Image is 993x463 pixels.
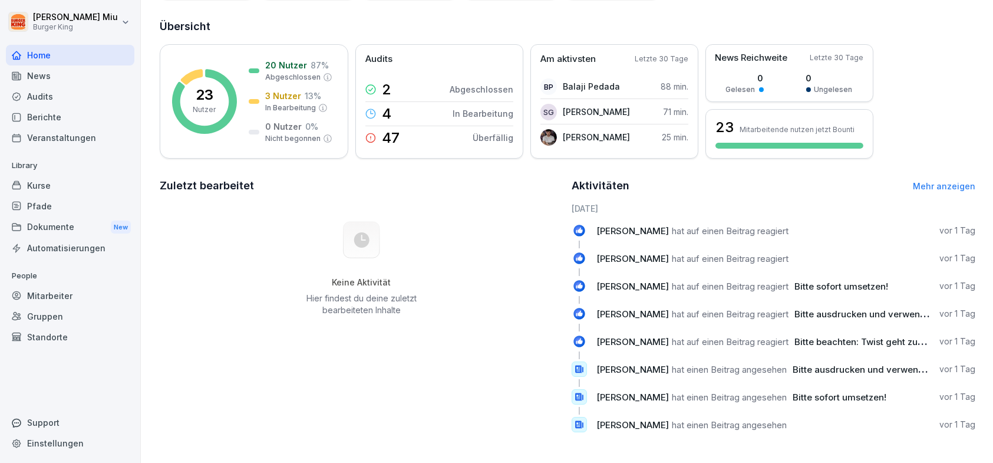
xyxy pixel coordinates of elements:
div: Support [6,412,134,433]
a: Standorte [6,327,134,347]
span: Bitte sofort umsetzen! [793,392,886,403]
p: 88 min. [661,80,688,93]
a: Berichte [6,107,134,127]
p: vor 1 Tag [939,336,975,347]
span: hat einen Beitrag angesehen [672,392,787,403]
div: SG [540,104,557,120]
span: hat auf einen Beitrag reagiert [672,225,789,237]
a: Mitarbeiter [6,285,134,306]
p: 4 [382,107,391,121]
p: 0 % [305,120,318,133]
p: Nicht begonnen [265,133,321,144]
p: vor 1 Tag [939,225,975,237]
span: hat auf einen Beitrag reagiert [672,308,789,320]
p: Library [6,156,134,175]
p: Überfällig [473,132,513,144]
p: Letzte 30 Tage [810,52,863,63]
a: Kurse [6,175,134,196]
p: [PERSON_NAME] Miu [33,12,118,22]
a: Veranstaltungen [6,127,134,148]
p: [PERSON_NAME] [563,131,630,143]
h6: [DATE] [572,202,975,215]
a: Gruppen [6,306,134,327]
p: vor 1 Tag [939,252,975,264]
p: Hier findest du deine zuletzt bearbeiteten Inhalte [302,293,421,316]
p: Gelesen [726,84,756,95]
div: BP [540,78,557,95]
div: Dokumente [6,216,134,238]
p: In Bearbeitung [453,107,513,120]
p: 20 Nutzer [265,59,307,71]
p: Ungelesen [814,84,853,95]
span: Bitte sofort umsetzen! [794,281,888,292]
span: hat einen Beitrag angesehen [672,419,787,431]
p: Audits [365,52,392,66]
p: Balaji Pedada [563,80,620,93]
span: [PERSON_NAME] [596,308,669,320]
p: 13 % [305,90,321,102]
span: hat auf einen Beitrag reagiert [672,253,789,264]
a: Automatisierungen [6,238,134,258]
p: Nutzer [193,104,216,115]
a: Einstellungen [6,433,134,454]
div: New [111,221,131,234]
a: Home [6,45,134,65]
h3: 23 [715,117,734,137]
p: News Reichweite [715,51,787,65]
span: [PERSON_NAME] [596,336,669,347]
p: Abgeschlossen [450,83,513,96]
span: hat einen Beitrag angesehen [672,364,787,375]
span: Bitte ausdrucken und verwenden! [793,364,937,375]
p: 0 [726,72,764,84]
p: 0 Nutzer [265,120,302,133]
p: vor 1 Tag [939,391,975,403]
span: [PERSON_NAME] [596,364,669,375]
p: Am aktivsten [540,52,596,66]
h2: Übersicht [160,18,975,35]
p: Abgeschlossen [265,72,321,83]
p: 47 [382,131,400,145]
p: [PERSON_NAME] [563,106,630,118]
h2: Zuletzt bearbeitet [160,178,563,194]
p: Letzte 30 Tage [635,54,688,64]
p: 2 [382,83,391,97]
img: tw5tnfnssutukm6nhmovzqwr.png [540,129,557,146]
span: [PERSON_NAME] [596,392,669,403]
span: [PERSON_NAME] [596,281,669,292]
p: vor 1 Tag [939,363,975,375]
span: [PERSON_NAME] [596,225,669,237]
p: In Bearbeitung [265,103,316,113]
p: 71 min. [663,106,688,118]
p: 87 % [311,59,329,71]
p: 0 [806,72,853,84]
a: News [6,65,134,86]
p: 23 [196,88,213,102]
a: Pfade [6,196,134,216]
a: DokumenteNew [6,216,134,238]
p: Burger King [33,23,118,31]
p: vor 1 Tag [939,280,975,292]
span: Bitte ausdrucken und verwenden! [794,308,939,320]
h5: Keine Aktivität [302,277,421,288]
span: [PERSON_NAME] [596,419,669,431]
p: Mitarbeitende nutzen jetzt Bounti [740,125,855,134]
p: People [6,267,134,285]
a: Audits [6,86,134,107]
h2: Aktivitäten [572,178,629,194]
a: Mehr anzeigen [913,181,975,191]
p: vor 1 Tag [939,419,975,431]
p: 3 Nutzer [265,90,301,102]
p: vor 1 Tag [939,308,975,320]
p: 25 min. [662,131,688,143]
